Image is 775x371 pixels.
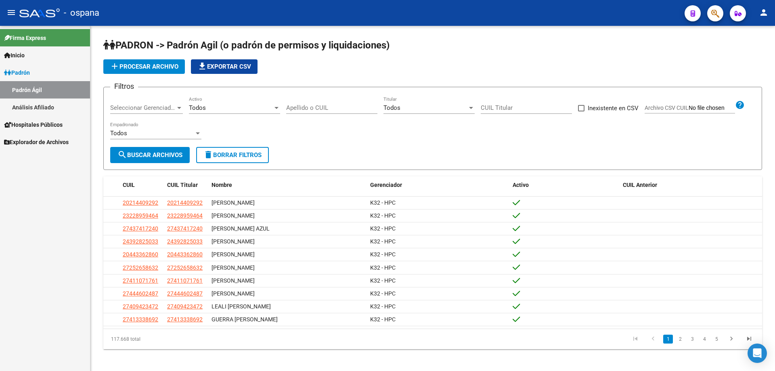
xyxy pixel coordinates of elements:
datatable-header-cell: CUIL [119,176,164,194]
span: K32 - HPC [370,277,396,284]
span: CUIL [123,182,135,188]
datatable-header-cell: Nombre [208,176,367,194]
span: Inicio [4,51,25,60]
mat-icon: file_download [197,61,207,71]
span: - ospana [64,4,99,22]
span: 20443362860 [167,251,203,258]
a: go to first page [628,335,643,344]
span: 27411071761 [123,277,158,284]
span: 27411071761 [167,277,203,284]
a: go to next page [724,335,739,344]
span: K32 - HPC [370,290,396,297]
datatable-header-cell: CUIL Titular [164,176,208,194]
span: [PERSON_NAME] [212,212,255,219]
span: Explorador de Archivos [4,138,69,147]
span: Buscar Archivos [117,151,182,159]
span: [PERSON_NAME] [212,290,255,297]
span: K32 - HPC [370,225,396,232]
span: 27409423472 [167,303,203,310]
div: 117.668 total [103,329,234,349]
span: Seleccionar Gerenciador [110,104,176,111]
span: 27252658632 [167,264,203,271]
span: K32 - HPC [370,316,396,323]
mat-icon: delete [203,150,213,159]
span: Nombre [212,182,232,188]
li: page 2 [674,332,686,346]
span: 27437417240 [167,225,203,232]
span: 27444602487 [123,290,158,297]
span: 27437417240 [123,225,158,232]
span: [PERSON_NAME] [212,264,255,271]
span: 27252658632 [123,264,158,271]
span: [PERSON_NAME] [212,238,255,245]
button: Exportar CSV [191,59,258,74]
mat-icon: help [735,100,745,110]
span: [PERSON_NAME] AZUL [212,225,270,232]
span: [PERSON_NAME] [212,251,255,258]
a: 4 [700,335,709,344]
span: CUIL Anterior [623,182,657,188]
span: Borrar Filtros [203,151,262,159]
span: Firma Express [4,34,46,42]
span: 20214409292 [123,199,158,206]
a: go to previous page [645,335,661,344]
h3: Filtros [110,81,138,92]
li: page 3 [686,332,698,346]
button: Procesar archivo [103,59,185,74]
span: 27444602487 [167,290,203,297]
span: PADRON -> Padrón Agil (o padrón de permisos y liquidaciones) [103,40,390,51]
span: [PERSON_NAME] [212,277,255,284]
input: Archivo CSV CUIL [689,105,735,112]
a: 2 [675,335,685,344]
span: Todos [110,130,127,137]
li: page 5 [710,332,723,346]
span: K32 - HPC [370,199,396,206]
span: K32 - HPC [370,251,396,258]
span: 23228959464 [167,212,203,219]
span: Padrón [4,68,30,77]
span: 27409423472 [123,303,158,310]
li: page 1 [662,332,674,346]
datatable-header-cell: Gerenciador [367,176,509,194]
span: Todos [383,104,400,111]
span: [PERSON_NAME] [212,199,255,206]
span: 24392825033 [123,238,158,245]
span: Inexistente en CSV [588,103,639,113]
div: Open Intercom Messenger [748,344,767,363]
mat-icon: person [759,8,769,17]
span: CUIL Titular [167,182,198,188]
button: Buscar Archivos [110,147,190,163]
span: 23228959464 [123,212,158,219]
span: Hospitales Públicos [4,120,63,129]
span: 24392825033 [167,238,203,245]
a: 1 [663,335,673,344]
a: 5 [712,335,721,344]
datatable-header-cell: Activo [509,176,620,194]
span: K32 - HPC [370,212,396,219]
li: page 4 [698,332,710,346]
mat-icon: menu [6,8,16,17]
span: K32 - HPC [370,238,396,245]
datatable-header-cell: CUIL Anterior [620,176,762,194]
span: LEALI [PERSON_NAME] [212,303,271,310]
span: 20214409292 [167,199,203,206]
span: K32 - HPC [370,264,396,271]
span: Todos [189,104,206,111]
span: 20443362860 [123,251,158,258]
button: Borrar Filtros [196,147,269,163]
span: Procesar archivo [110,63,178,70]
a: go to last page [741,335,757,344]
span: 27413338692 [167,316,203,323]
span: Gerenciador [370,182,402,188]
span: Activo [513,182,529,188]
span: 27413338692 [123,316,158,323]
span: GUERRA [PERSON_NAME] [212,316,278,323]
mat-icon: search [117,150,127,159]
span: K32 - HPC [370,303,396,310]
mat-icon: add [110,61,119,71]
a: 3 [687,335,697,344]
span: Exportar CSV [197,63,251,70]
span: Archivo CSV CUIL [645,105,689,111]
